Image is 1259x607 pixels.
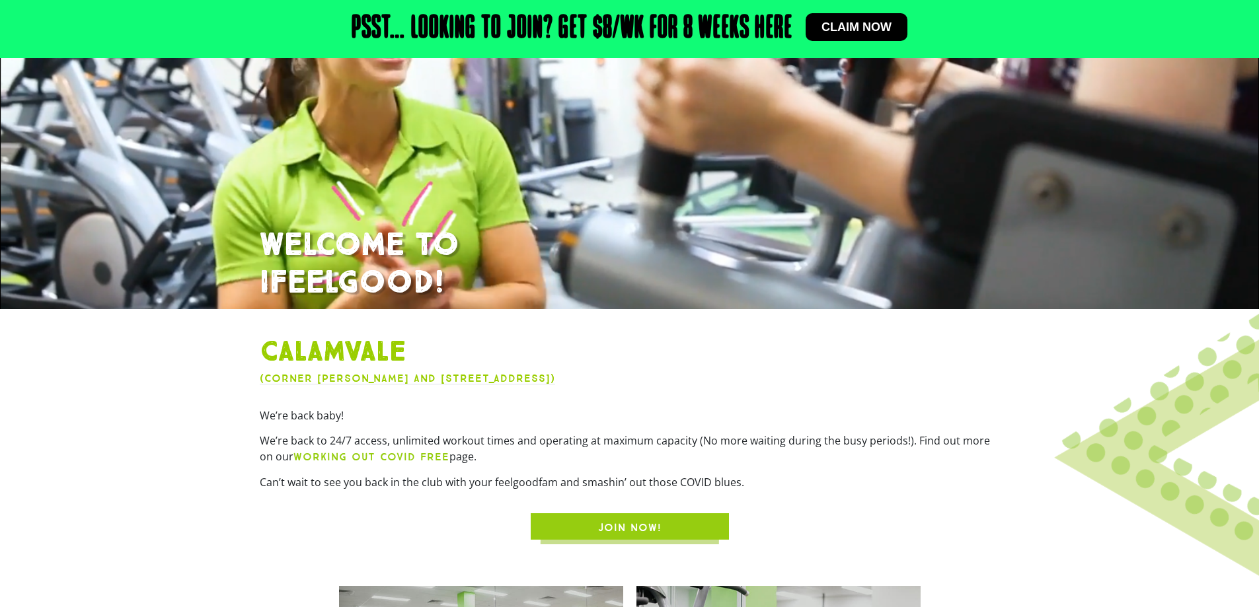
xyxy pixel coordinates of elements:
[260,474,1000,490] p: Can’t wait to see you back in the club with your feelgoodfam and smashin’ out those COVID blues.
[260,227,1000,303] h1: WELCOME TO IFEELGOOD!
[260,336,1000,370] h1: Calamvale
[293,449,449,464] a: WORKING OUT COVID FREE
[352,13,792,45] h2: Psst… Looking to join? Get $8/wk for 8 weeks here
[260,372,555,384] a: (Corner [PERSON_NAME] and [STREET_ADDRESS])
[293,450,449,463] b: WORKING OUT COVID FREE
[806,13,907,41] a: Claim now
[821,21,892,33] span: Claim now
[260,433,1000,465] p: We’re back to 24/7 access, unlimited workout times and operating at maximum capacity (No more wai...
[598,520,662,536] span: JOIN NOW!
[531,513,729,540] a: JOIN NOW!
[260,408,1000,423] p: We’re back baby!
